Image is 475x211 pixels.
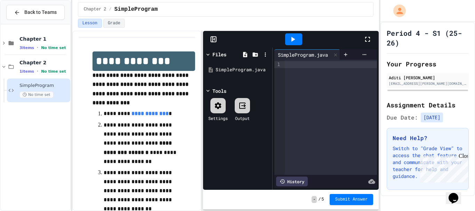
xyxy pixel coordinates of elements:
[78,19,102,28] button: Lesson
[19,36,69,42] span: Chapter 1
[41,69,66,74] span: No time set
[24,9,57,16] span: Back to Teams
[37,68,38,74] span: •
[389,74,467,81] div: Aditi [PERSON_NAME]
[3,3,48,44] div: Chat with us now!Close
[84,7,106,12] span: Chapter 2
[312,196,317,203] span: -
[387,100,469,110] h2: Assignment Details
[208,115,228,121] div: Settings
[322,197,324,202] span: 5
[274,51,331,58] div: SimpleProgram.java
[103,19,125,28] button: Grade
[109,7,112,12] span: /
[19,59,69,66] span: Chapter 2
[330,194,373,205] button: Submit Answer
[6,5,65,20] button: Back to Teams
[19,69,34,74] span: 1 items
[387,28,469,48] h1: Period 4 - S1 (25-26)
[389,81,467,86] div: [EMAIL_ADDRESS][PERSON_NAME][DOMAIN_NAME]
[417,153,468,182] iframe: chat widget
[446,183,468,204] iframe: chat widget
[335,197,368,202] span: Submit Answer
[393,145,463,180] p: Switch to "Grade View" to access the chat feature and communicate with your teacher for help and ...
[235,115,250,121] div: Output
[19,83,69,89] span: SimpleProgram
[114,5,158,14] span: SimpleProgram
[37,45,38,50] span: •
[318,197,321,202] span: /
[393,134,463,142] h3: Need Help?
[274,61,281,68] div: 1
[276,177,308,186] div: History
[387,113,418,122] span: Due Date:
[212,87,226,95] div: Tools
[274,49,340,60] div: SimpleProgram.java
[216,66,270,73] div: SimpleProgram.java
[421,113,443,122] span: [DATE]
[386,3,408,19] div: My Account
[19,91,54,98] span: No time set
[19,46,34,50] span: 3 items
[41,46,66,50] span: No time set
[212,51,226,58] div: Files
[387,59,469,69] h2: Your Progress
